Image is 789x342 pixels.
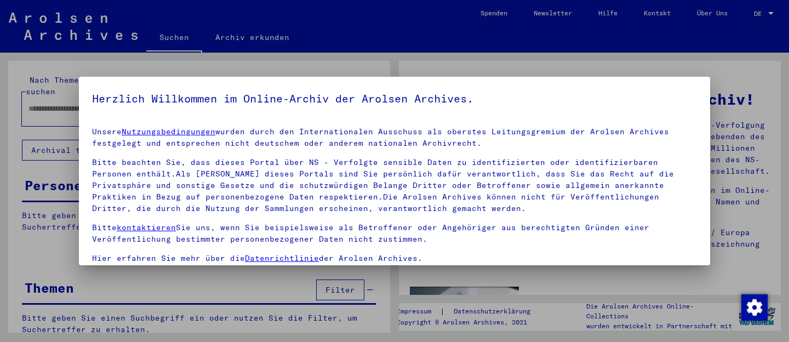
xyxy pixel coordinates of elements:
p: Hier erfahren Sie mehr über die der Arolsen Archives. [92,253,697,264]
img: Zustimmung ändern [741,294,768,321]
p: Bitte beachten Sie, dass dieses Portal über NS - Verfolgte sensible Daten zu identifizierten oder... [92,157,697,214]
p: Unsere wurden durch den Internationalen Ausschuss als oberstes Leitungsgremium der Arolsen Archiv... [92,126,697,149]
a: kontaktieren [117,223,176,232]
a: Datenrichtlinie [245,253,319,263]
h5: Herzlich Willkommen im Online-Archiv der Arolsen Archives. [92,90,697,107]
a: Nutzungsbedingungen [122,127,215,136]
p: Bitte Sie uns, wenn Sie beispielsweise als Betroffener oder Angehöriger aus berechtigten Gründen ... [92,222,697,245]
